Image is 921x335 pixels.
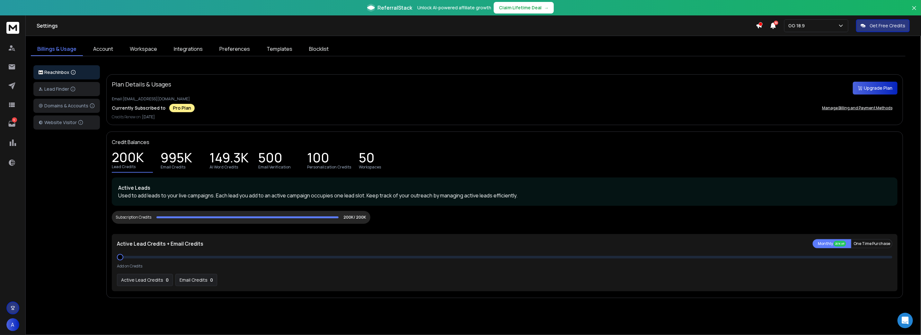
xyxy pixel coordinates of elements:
[123,42,164,56] a: Workspace
[788,23,807,29] p: GG 18.9
[112,105,165,111] p: Currently Subscribed to
[87,42,120,56] a: Account
[116,215,151,220] div: Subscription Credits
[118,192,891,199] p: Used to add leads to your live campaigns. Each lead you add to an active campaign occupies one le...
[209,154,249,163] p: 149.3K
[112,80,171,89] p: Plan Details & Usages
[166,277,169,283] p: 0
[180,277,208,283] p: Email Credits
[5,117,18,130] a: 6
[161,165,185,170] p: Email Credits
[142,114,155,120] span: [DATE]
[834,241,846,247] div: 20% off
[870,23,905,29] p: Get Free Credits
[33,115,100,130] button: Website Visitor
[213,42,256,56] a: Preferences
[6,318,19,331] button: A
[307,165,351,170] p: Personalization Credits
[118,184,891,192] p: Active Leads
[377,4,412,12] span: ReferralStack
[774,21,778,25] span: 50
[112,114,898,120] p: Credits Renew on:
[344,215,367,220] p: 200K/ 200K
[851,239,892,248] button: One Time Purchase
[258,165,291,170] p: Email Verification
[307,154,329,163] p: 100
[117,240,203,248] p: Active Lead Credits + Email Credits
[359,165,381,170] p: Workspaces
[210,277,213,283] p: 0
[544,5,549,11] span: →
[417,5,491,11] p: Unlock AI-powered affiliate growth
[822,105,892,111] p: Manage Billing and Payment Methods
[33,65,100,79] button: ReachInbox
[359,154,375,163] p: 50
[31,42,83,56] a: Billings & Usage
[856,19,910,32] button: Get Free Credits
[910,4,918,19] button: Close banner
[33,99,100,113] button: Domains & Accounts
[813,239,851,248] button: Monthly 20% off
[161,154,192,163] p: 995K
[121,277,163,283] p: Active Lead Credits
[117,264,142,269] p: Add on Credits
[494,2,554,14] button: Claim Lifetime Deal→
[167,42,209,56] a: Integrations
[112,154,144,163] p: 200K
[898,313,913,328] div: Open Intercom Messenger
[112,164,136,169] p: Lead Credits
[817,102,898,114] button: Manage Billing and Payment Methods
[169,104,195,112] div: Pro Plan
[37,22,756,30] h1: Settings
[33,82,100,96] button: Lead Finder
[209,165,238,170] p: AI Word Credits
[39,70,43,75] img: logo
[260,42,299,56] a: Templates
[258,154,282,163] p: 500
[853,82,898,95] button: Upgrade Plan
[112,138,149,146] p: Credit Balances
[12,117,17,122] p: 6
[112,96,898,102] p: Email: [EMAIL_ADDRESS][DOMAIN_NAME]
[303,42,335,56] a: Blocklist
